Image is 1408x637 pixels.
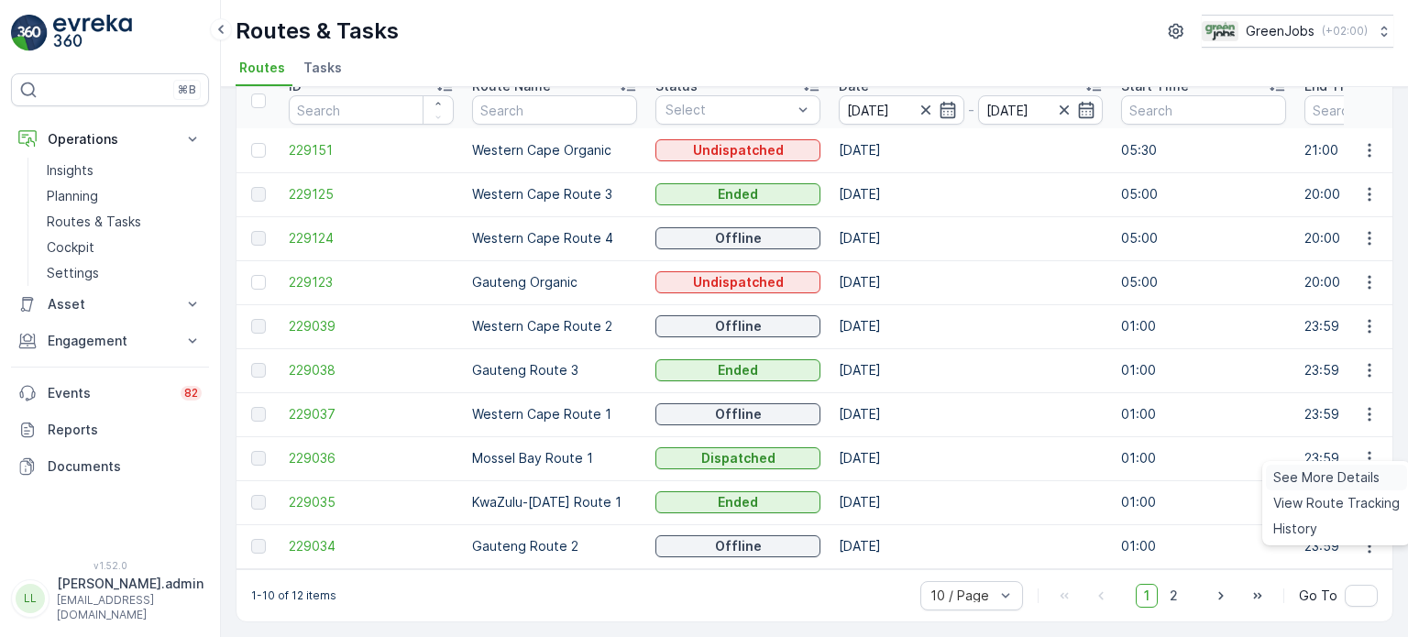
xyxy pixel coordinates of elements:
[472,185,637,203] p: Western Cape Route 3
[289,405,454,423] a: 229037
[830,260,1112,304] td: [DATE]
[251,451,266,466] div: Toggle Row Selected
[47,161,93,180] p: Insights
[839,95,964,125] input: dd/mm/yyyy
[251,143,266,158] div: Toggle Row Selected
[472,361,637,379] p: Gauteng Route 3
[251,407,266,422] div: Toggle Row Selected
[655,315,820,337] button: Offline
[289,317,454,335] a: 229039
[251,539,266,554] div: Toggle Row Selected
[48,332,172,350] p: Engagement
[289,95,454,125] input: Search
[289,185,454,203] a: 229125
[701,449,775,467] p: Dispatched
[472,95,637,125] input: Search
[1273,494,1400,512] span: View Route Tracking
[11,323,209,359] button: Engagement
[472,273,637,291] p: Gauteng Organic
[47,264,99,282] p: Settings
[655,535,820,557] button: Offline
[830,392,1112,436] td: [DATE]
[1121,361,1286,379] p: 01:00
[1322,24,1368,38] p: ( +02:00 )
[289,537,454,555] a: 229034
[830,304,1112,348] td: [DATE]
[1121,95,1286,125] input: Search
[715,405,762,423] p: Offline
[11,560,209,571] span: v 1.52.0
[47,238,94,257] p: Cockpit
[11,15,48,51] img: logo
[48,457,202,476] p: Documents
[718,185,758,203] p: Ended
[48,384,170,402] p: Events
[289,449,454,467] a: 229036
[1299,587,1337,605] span: Go To
[830,480,1112,524] td: [DATE]
[655,359,820,381] button: Ended
[1121,273,1286,291] p: 05:00
[48,295,172,313] p: Asset
[289,273,454,291] span: 229123
[11,412,209,448] a: Reports
[830,172,1112,216] td: [DATE]
[978,95,1104,125] input: dd/mm/yyyy
[39,260,209,286] a: Settings
[57,593,203,622] p: [EMAIL_ADDRESS][DOMAIN_NAME]
[16,584,45,613] div: LL
[57,575,203,593] p: [PERSON_NAME].admin
[830,216,1112,260] td: [DATE]
[1121,185,1286,203] p: 05:00
[1273,520,1317,538] span: History
[1266,465,1407,490] a: See More Details
[968,99,974,121] p: -
[1121,537,1286,555] p: 01:00
[303,59,342,77] span: Tasks
[11,375,209,412] a: Events82
[693,273,784,291] p: Undispatched
[236,16,399,46] p: Routes & Tasks
[472,317,637,335] p: Western Cape Route 2
[655,403,820,425] button: Offline
[1273,468,1380,487] span: See More Details
[655,447,820,469] button: Dispatched
[1161,584,1186,608] span: 2
[655,139,820,161] button: Undispatched
[11,286,209,323] button: Asset
[251,275,266,290] div: Toggle Row Selected
[289,493,454,511] a: 229035
[48,130,172,148] p: Operations
[1246,22,1314,40] p: GreenJobs
[251,231,266,246] div: Toggle Row Selected
[718,493,758,511] p: Ended
[830,436,1112,480] td: [DATE]
[11,121,209,158] button: Operations
[472,493,637,511] p: KwaZulu-[DATE] Route 1
[1121,317,1286,335] p: 01:00
[178,82,196,97] p: ⌘B
[472,229,637,247] p: Western Cape Route 4
[53,15,132,51] img: logo_light-DOdMpM7g.png
[655,271,820,293] button: Undispatched
[251,187,266,202] div: Toggle Row Selected
[289,141,454,159] span: 229151
[289,361,454,379] a: 229038
[48,421,202,439] p: Reports
[472,537,637,555] p: Gauteng Route 2
[39,183,209,209] a: Planning
[472,405,637,423] p: Western Cape Route 1
[289,229,454,247] a: 229124
[830,524,1112,568] td: [DATE]
[251,363,266,378] div: Toggle Row Selected
[39,209,209,235] a: Routes & Tasks
[39,158,209,183] a: Insights
[1121,141,1286,159] p: 05:30
[1202,15,1393,48] button: GreenJobs(+02:00)
[1121,493,1286,511] p: 01:00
